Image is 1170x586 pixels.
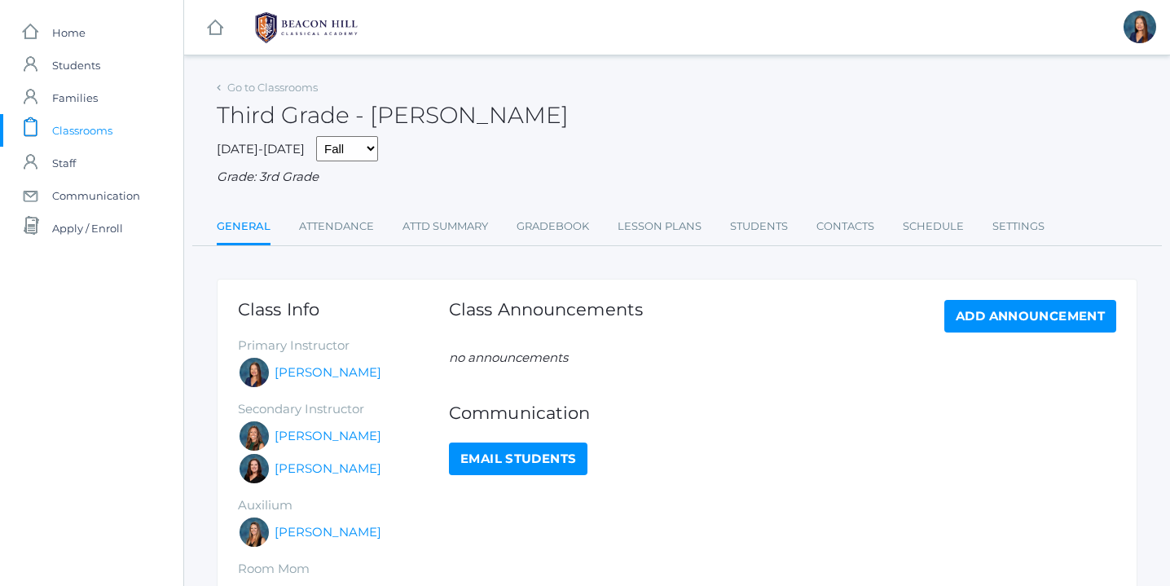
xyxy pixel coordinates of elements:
h2: Third Grade - [PERSON_NAME] [217,103,569,128]
span: Students [52,49,100,82]
div: Andrea Deutsch [238,420,271,452]
span: Communication [52,179,140,212]
div: Lori Webster [1124,11,1156,43]
a: Add Announcement [944,300,1116,333]
a: Attd Summary [402,210,488,243]
span: Home [52,16,86,49]
h1: Class Announcements [449,300,643,328]
h1: Communication [449,403,1116,422]
a: General [217,210,271,245]
a: Go to Classrooms [227,81,318,94]
h5: Room Mom [238,562,449,576]
a: Schedule [903,210,964,243]
em: no announcements [449,350,568,365]
a: [PERSON_NAME] [275,460,381,478]
span: Classrooms [52,114,112,147]
span: Staff [52,147,76,179]
a: Contacts [816,210,874,243]
a: [PERSON_NAME] [275,427,381,446]
div: Juliana Fowler [238,516,271,549]
a: Students [730,210,788,243]
a: [PERSON_NAME] [275,363,381,382]
a: Settings [992,210,1045,243]
span: Families [52,82,98,114]
h5: Primary Instructor [238,339,449,353]
a: Lesson Plans [618,210,702,243]
div: Lori Webster [238,356,271,389]
a: Email Students [449,443,587,475]
h1: Class Info [238,300,449,319]
img: 1_BHCALogos-05.png [245,7,367,48]
span: Apply / Enroll [52,212,123,245]
h5: Auxilium [238,499,449,513]
span: [DATE]-[DATE] [217,141,305,156]
div: Katie Watters [238,452,271,485]
a: [PERSON_NAME] [275,523,381,542]
h5: Secondary Instructor [238,403,449,416]
a: Gradebook [517,210,589,243]
div: Grade: 3rd Grade [217,168,1137,187]
a: Attendance [299,210,374,243]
